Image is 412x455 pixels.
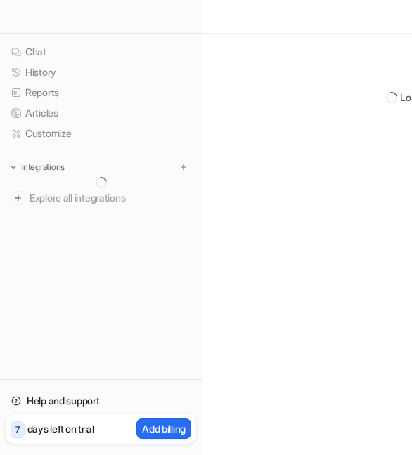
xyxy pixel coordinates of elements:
img: expand menu [8,162,18,172]
img: menu_add.svg [179,162,188,172]
a: Explore all integrations [6,188,196,208]
span: Explore all integrations [30,187,191,209]
p: Integrations [21,161,65,173]
a: Help and support [6,391,196,411]
a: History [6,62,196,82]
a: Articles [6,103,196,123]
a: Reports [6,83,196,103]
p: Add billing [142,421,186,436]
button: Add billing [136,418,191,439]
a: Customize [6,124,196,143]
p: 7 [15,423,20,436]
a: Chat [6,42,196,62]
button: Integrations [6,160,69,174]
img: explore all integrations [11,191,25,205]
p: days left on trial [27,421,94,436]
